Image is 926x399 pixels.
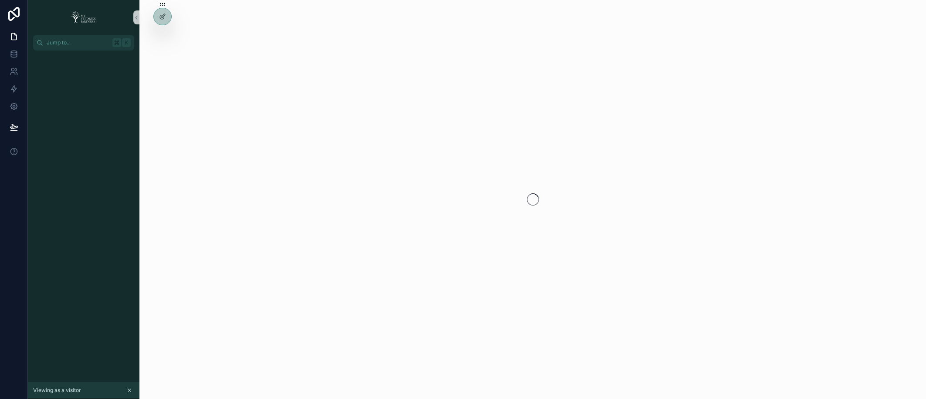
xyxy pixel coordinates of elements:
span: K [123,39,130,46]
span: Viewing as a visitor [33,387,81,394]
span: Jump to... [47,39,109,46]
button: Jump to...K [33,35,134,51]
div: scrollable content [28,51,139,66]
img: App logo [68,10,99,24]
